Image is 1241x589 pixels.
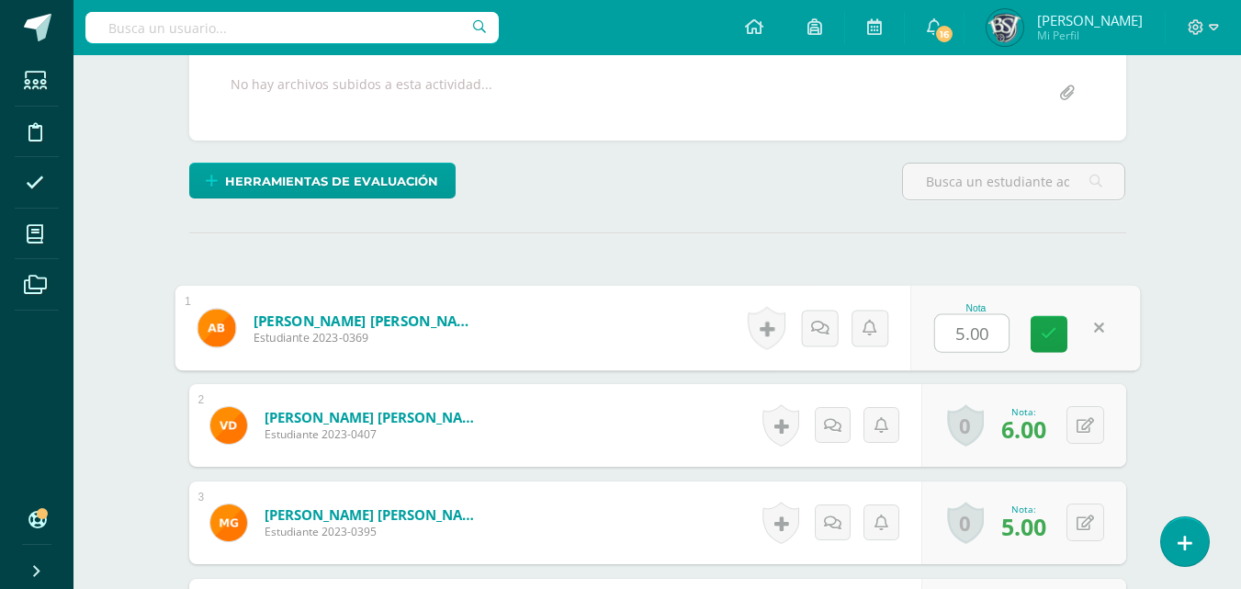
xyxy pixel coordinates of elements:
[1037,28,1143,43] span: Mi Perfil
[903,164,1124,199] input: Busca un estudiante aquí...
[210,407,247,444] img: 66ed487759f78bfd328e47dd93ce4695.png
[987,9,1023,46] img: 92f9e14468566f89e5818136acd33899.png
[947,502,984,544] a: 0
[189,163,456,198] a: Herramientas de evaluación
[85,12,499,43] input: Busca un usuario...
[210,504,247,541] img: de64f0f378cc751a44270c223b48debd.png
[947,404,984,447] a: 0
[253,311,479,330] a: [PERSON_NAME] [PERSON_NAME]
[265,426,485,442] span: Estudiante 2023-0407
[1001,413,1046,445] span: 6.00
[1001,503,1046,515] div: Nota:
[1037,11,1143,29] span: [PERSON_NAME]
[231,75,492,111] div: No hay archivos subidos a esta actividad...
[1001,405,1046,418] div: Nota:
[934,24,954,44] span: 16
[265,505,485,524] a: [PERSON_NAME] [PERSON_NAME]
[197,309,235,346] img: 6fac8a4cb5a33a20591bb20ae60738fe.png
[935,315,1009,352] input: 0-10.0
[265,408,485,426] a: [PERSON_NAME] [PERSON_NAME]
[934,303,1018,313] div: Nota
[1001,511,1046,542] span: 5.00
[225,164,438,198] span: Herramientas de evaluación
[253,330,479,346] span: Estudiante 2023-0369
[265,524,485,539] span: Estudiante 2023-0395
